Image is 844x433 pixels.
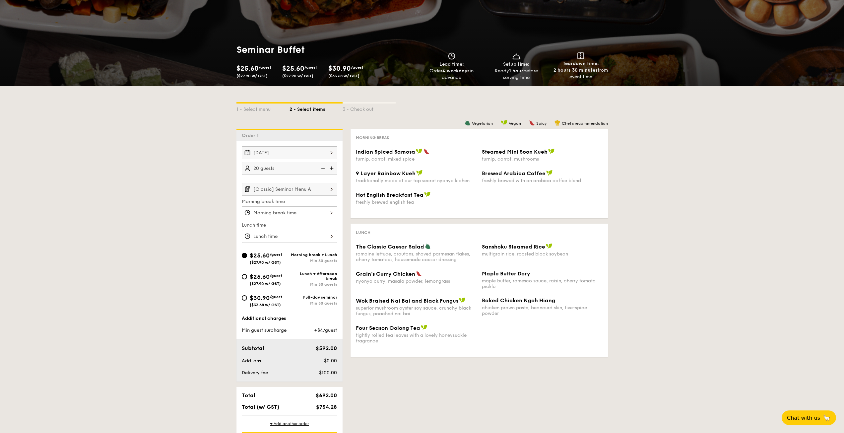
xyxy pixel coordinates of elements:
[356,192,423,198] span: Hot English Breakfast Tea
[242,133,261,138] span: Order 1
[356,278,477,284] div: nyonya curry, masala powder, lemongrass
[465,120,471,126] img: icon-vegetarian.fe4039eb.svg
[356,135,389,140] span: Morning break
[242,230,337,243] input: Lunch time
[416,170,423,176] img: icon-vegan.f8ff3823.svg
[328,74,359,78] span: ($33.68 w/ GST)
[548,148,555,154] img: icon-vegan.f8ff3823.svg
[242,392,255,398] span: Total
[316,404,337,410] span: $754.28
[487,68,546,81] div: Ready before serving time
[242,421,337,426] div: + Add another order
[416,148,422,154] img: icon-vegan.f8ff3823.svg
[482,278,603,289] div: maple butter, romesco sauce, raisin, cherry tomato pickle
[250,273,270,280] span: $25.60
[563,61,599,66] span: Teardown time:
[424,191,431,197] img: icon-vegan.f8ff3823.svg
[242,198,337,205] label: Morning break time
[782,410,836,425] button: Chat with us🦙
[553,67,598,73] strong: 2 hours 30 minutes
[356,298,458,304] span: Wok Braised Nai Bai and Black Fungus
[259,65,271,70] span: /guest
[270,295,282,299] span: /guest
[250,281,281,286] span: ($27.90 w/ GST)
[356,230,370,235] span: Lunch
[787,415,820,421] span: Chat with us
[290,282,337,287] div: Min 30 guests
[343,104,396,113] div: 3 - Check out
[356,156,477,162] div: turnip, carrot, mixed spice
[356,244,424,250] span: The Classic Caesar Salad
[290,301,337,306] div: Min 30 guests
[482,149,548,155] span: Steamed Mini Soon Kueh
[421,325,427,330] img: icon-vegan.f8ff3823.svg
[328,65,351,73] span: $30.90
[577,52,584,59] img: icon-teardown.65201eee.svg
[503,61,530,67] span: Setup time:
[511,52,521,60] img: icon-dish.430c3a2e.svg
[356,305,477,317] div: superior mushroom oyster soy sauce, crunchy black fungus, poached nai bai
[554,120,560,126] img: icon-chef-hat.a58ddaea.svg
[304,65,317,70] span: /guest
[242,370,268,376] span: Delivery fee
[316,392,337,398] span: $692.00
[356,271,415,277] span: Grain's Curry Chicken
[529,120,535,126] img: icon-spicy.37a8142b.svg
[242,327,287,333] span: Min guest surcharge
[356,251,477,262] div: romaine lettuce, croutons, shaved parmesan flakes, cherry tomatoes, housemade caesar dressing
[546,170,553,176] img: icon-vegan.f8ff3823.svg
[501,120,507,126] img: icon-vegan.f8ff3823.svg
[351,65,363,70] span: /guest
[356,332,477,344] div: tightly rolled tea leaves with a lovely honeysuckle fragrance
[324,358,337,364] span: $0.00
[242,206,337,219] input: Morning break time
[290,258,337,263] div: Min 30 guests
[482,156,603,162] div: turnip, carrot, mushrooms
[290,271,337,281] div: Lunch + Afternoon break
[316,345,337,351] span: $592.00
[250,294,270,302] span: $30.90
[482,244,545,250] span: Sanshoku Steamed Rice
[546,243,552,249] img: icon-vegan.f8ff3823.svg
[423,148,429,154] img: icon-spicy.37a8142b.svg
[482,270,530,277] span: Maple Butter Dory
[242,404,279,410] span: Total (w/ GST)
[482,170,546,177] span: Brewed Arabica Coffee
[250,260,281,265] span: ($27.90 w/ GST)
[439,61,464,67] span: Lead time:
[317,162,327,175] img: icon-reduce.1d2dbef1.svg
[823,414,831,422] span: 🦙
[459,297,466,303] img: icon-vegan.f8ff3823.svg
[242,274,247,279] input: $25.60/guest($27.90 w/ GST)Lunch + Afternoon breakMin 30 guests
[482,251,603,257] div: multigrain rice, roasted black soybean
[270,273,282,278] span: /guest
[326,183,337,195] img: icon-chevron-right.3c0dfbd6.svg
[536,121,547,126] span: Spicy
[356,170,416,177] span: 9 Layer Rainbow Kueh
[242,253,247,258] input: $25.60/guest($27.90 w/ GST)Morning break + LunchMin 30 guests
[236,104,290,113] div: 1 - Select menu
[425,243,431,249] img: icon-vegetarian.fe4039eb.svg
[282,65,304,73] span: $25.60
[236,44,369,56] h1: Seminar Buffet
[282,74,313,78] span: ($27.90 w/ GST)
[242,162,337,175] input: Number of guests
[482,178,603,183] div: freshly brewed with an arabica coffee blend
[290,104,343,113] div: 2 - Select items
[356,325,420,331] span: Four Season Oolong Tea
[356,149,415,155] span: Indian Spiced Samosa
[314,327,337,333] span: +$4/guest
[250,303,281,307] span: ($33.68 w/ GST)
[447,52,457,60] img: icon-clock.2db775ea.svg
[327,162,337,175] img: icon-add.58712e84.svg
[509,121,521,126] span: Vegan
[482,305,603,316] div: chicken prawn paste, beancurd skin, five-spice powder
[562,121,608,126] span: Chef's recommendation
[472,121,493,126] span: Vegetarian
[270,252,282,257] span: /guest
[250,252,270,259] span: $25.60
[290,253,337,257] div: Morning break + Lunch
[551,67,611,80] div: from event time
[242,345,264,351] span: Subtotal
[356,178,477,183] div: traditionally made at our top secret nyonya kichen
